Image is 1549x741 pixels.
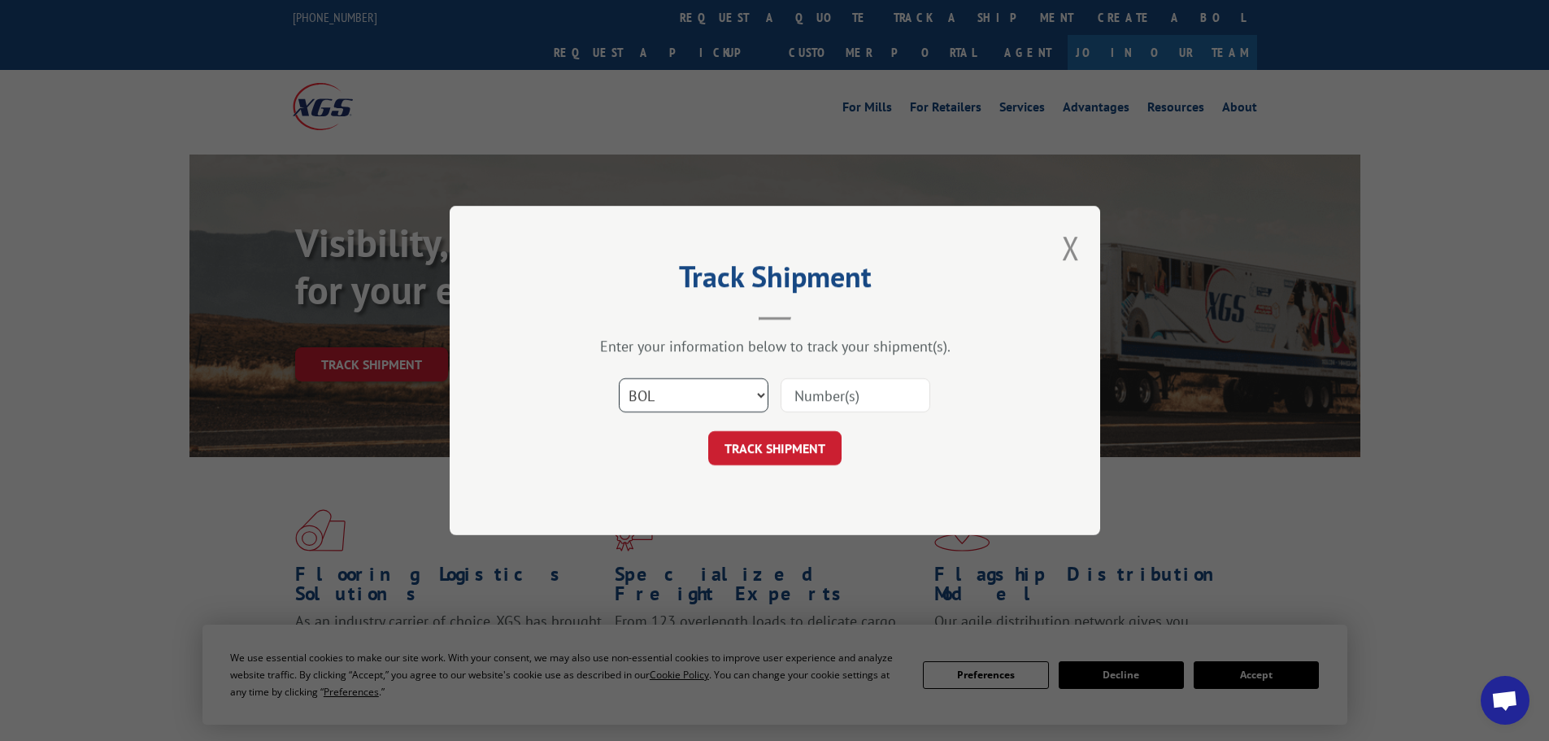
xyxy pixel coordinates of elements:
h2: Track Shipment [531,265,1019,296]
div: Enter your information below to track your shipment(s). [531,337,1019,355]
button: Close modal [1062,226,1080,269]
input: Number(s) [781,378,930,412]
button: TRACK SHIPMENT [708,431,842,465]
div: Open chat [1481,676,1529,725]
